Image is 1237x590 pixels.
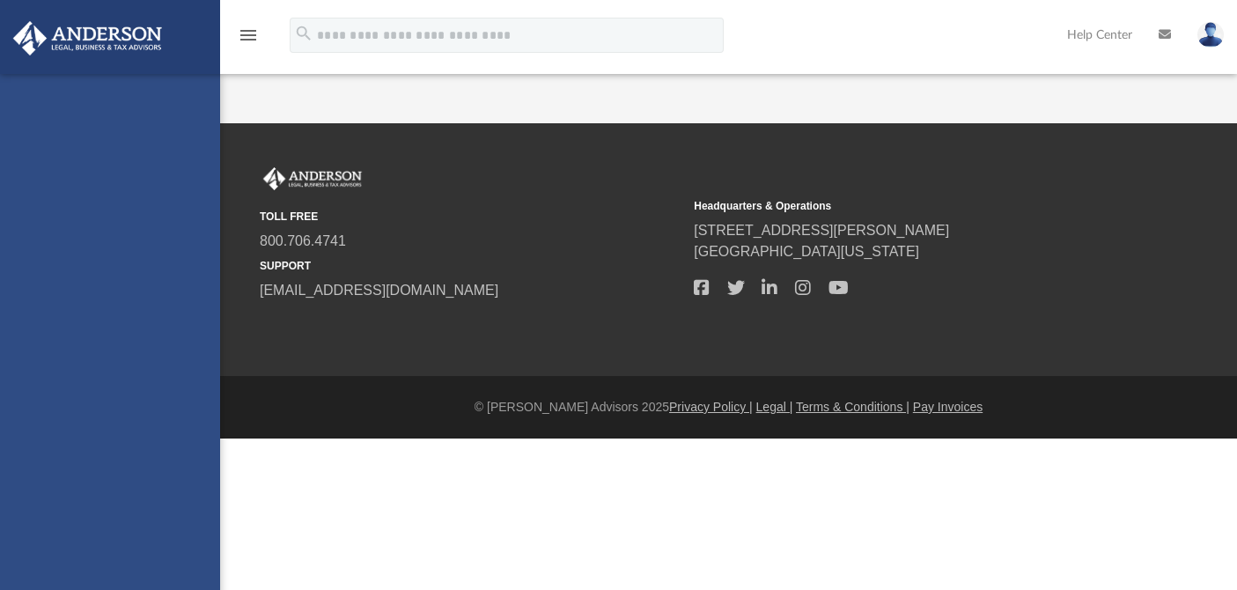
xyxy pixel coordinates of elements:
a: menu [238,33,259,46]
a: Terms & Conditions | [796,400,909,414]
a: [STREET_ADDRESS][PERSON_NAME] [694,223,949,238]
a: Legal | [756,400,793,414]
i: search [294,24,313,43]
small: Headquarters & Operations [694,198,1116,214]
img: User Pic [1197,22,1224,48]
img: Anderson Advisors Platinum Portal [8,21,167,55]
a: [GEOGRAPHIC_DATA][US_STATE] [694,244,919,259]
a: 800.706.4741 [260,233,346,248]
i: menu [238,25,259,46]
a: [EMAIL_ADDRESS][DOMAIN_NAME] [260,283,498,298]
small: TOLL FREE [260,209,681,225]
div: © [PERSON_NAME] Advisors 2025 [220,398,1237,417]
img: Anderson Advisors Platinum Portal [260,167,365,190]
a: Privacy Policy | [669,400,753,414]
small: SUPPORT [260,258,681,274]
a: Pay Invoices [913,400,983,414]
